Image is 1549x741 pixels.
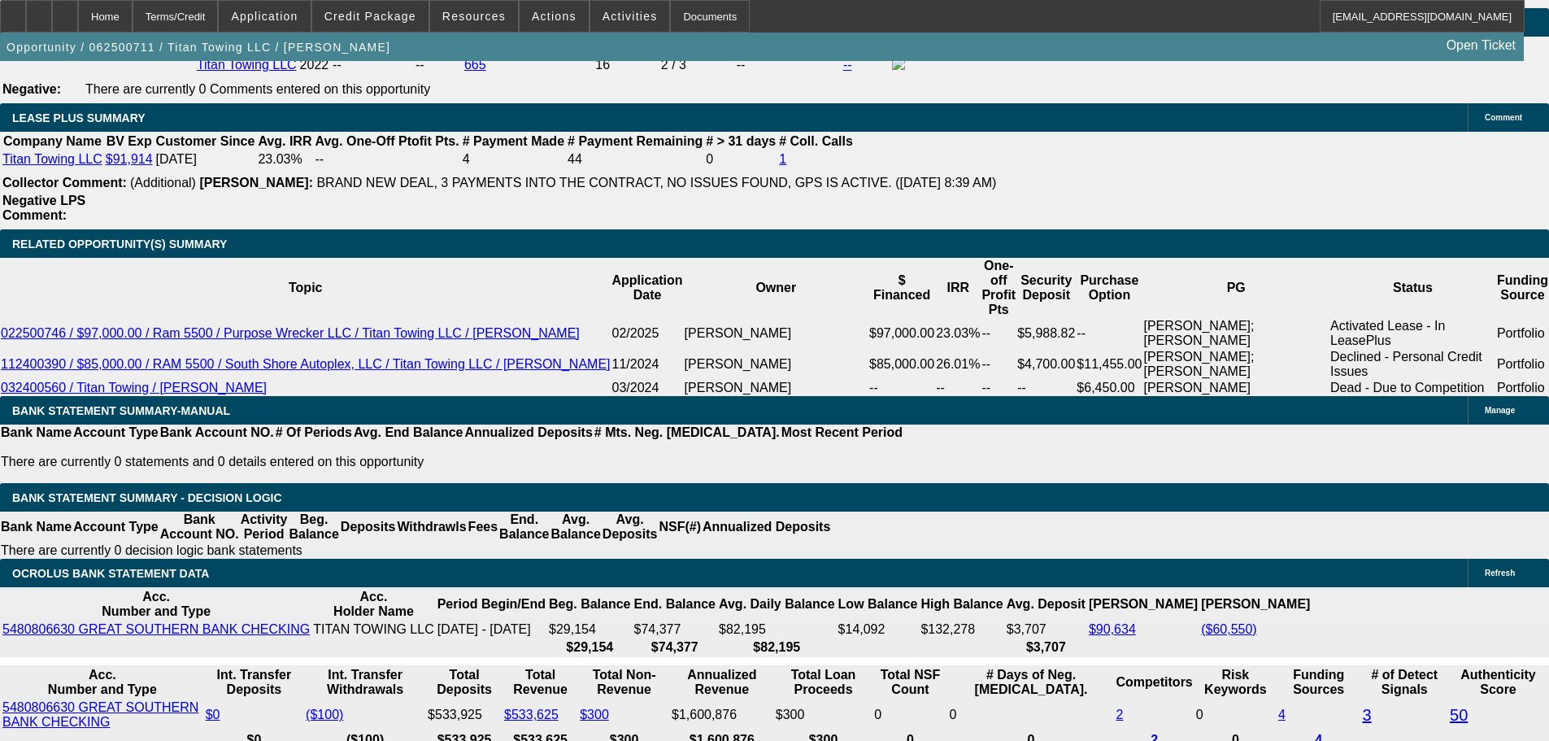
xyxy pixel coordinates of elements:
[1278,708,1286,721] a: 4
[658,512,702,543] th: NSF(#)
[579,667,669,698] th: Total Non-Revenue
[206,708,220,721] a: $0
[590,1,670,32] button: Activities
[3,134,102,148] b: Company Name
[1142,380,1329,396] td: [PERSON_NAME]
[316,176,996,190] span: BRAND NEW DEAL, 3 PAYMENTS INTO THE CONTRACT, NO ISSUES FOUND, GPS IS ACTIVE. ([DATE] 8:39 AM)
[633,621,716,638] td: $74,377
[463,425,593,441] th: Annualized Deposits
[1089,622,1136,636] a: $90,634
[520,1,589,32] button: Actions
[396,512,467,543] th: Withdrawls
[568,134,703,148] b: # Payment Remaining
[779,134,853,148] b: # Coll. Calls
[324,10,416,23] span: Credit Package
[949,667,1114,698] th: # Days of Neg. [MEDICAL_DATA].
[1277,667,1360,698] th: Funding Sources
[130,176,196,190] span: (Additional)
[1006,589,1086,620] th: Avg. Deposit
[462,151,565,168] td: 4
[633,589,716,620] th: End. Balance
[258,134,311,148] b: Avg. IRR
[1,381,267,394] a: 032400560 / Titan Towing / [PERSON_NAME]
[2,589,311,620] th: Acc. Number and Type
[706,134,776,148] b: # > 31 days
[1076,349,1142,380] td: $11,455.00
[12,491,282,504] span: Bank Statement Summary - Decision Logic
[633,639,716,656] th: $74,377
[1006,621,1086,638] td: $3,707
[981,349,1016,380] td: --
[107,134,152,148] b: BV Exp
[2,82,61,96] b: Negative:
[1449,667,1547,698] th: Authenticity Score
[240,512,289,543] th: Activity Period
[981,258,1016,318] th: One-off Profit Pts
[340,512,397,543] th: Deposits
[684,349,868,380] td: [PERSON_NAME]
[736,56,841,74] td: --
[12,404,230,417] span: BANK STATEMENT SUMMARY-MANUAL
[843,58,852,72] a: --
[779,152,786,166] a: 1
[1329,318,1496,349] td: Activated Lease - In LeasePlus
[775,667,872,698] th: Total Loan Proceeds
[1,326,580,340] a: 022500746 / $97,000.00 / Ram 5500 / Purpose Wrecker LLC / Titan Towing LLC / [PERSON_NAME]
[550,512,601,543] th: Avg. Balance
[156,134,255,148] b: Customer Since
[920,621,1003,638] td: $132,278
[415,56,462,74] td: --
[838,621,919,638] td: $14,092
[312,621,434,638] td: TITAN TOWING LLC
[868,380,935,396] td: --
[548,621,631,638] td: $29,154
[532,10,577,23] span: Actions
[427,700,502,730] td: $533,925
[611,318,684,349] td: 02/2025
[463,134,564,148] b: # Payment Made
[1200,589,1311,620] th: [PERSON_NAME]
[2,622,310,636] a: 5480806630 GREAT SOUTHERN BANK CHECKING
[442,10,506,23] span: Resources
[1,455,903,469] p: There are currently 0 statements and 0 details entered on this opportunity
[1362,667,1448,698] th: # of Detect Signals
[468,512,498,543] th: Fees
[219,1,310,32] button: Application
[1016,318,1076,349] td: $5,988.82
[1142,349,1329,380] td: [PERSON_NAME]; [PERSON_NAME]
[935,318,981,349] td: 23.03%
[12,111,146,124] span: LEASE PLUS SUMMARY
[437,589,546,620] th: Period Begin/End
[1496,380,1549,396] td: Portfolio
[838,589,919,620] th: Low Balance
[231,10,298,23] span: Application
[981,318,1016,349] td: --
[602,512,659,543] th: Avg. Deposits
[611,380,684,396] td: 03/2024
[1,357,611,371] a: 112400390 / $85,000.00 / RAM 5500 / South Shore Autoplex, LLC / Titan Towing LLC / [PERSON_NAME]
[1329,349,1496,380] td: Declined - Personal Credit Issues
[603,10,658,23] span: Activities
[672,708,772,722] div: $1,600,876
[2,667,203,698] th: Acc. Number and Type
[275,425,353,441] th: # Of Periods
[155,151,256,168] td: [DATE]
[1076,380,1142,396] td: $6,450.00
[935,258,981,318] th: IRR
[288,512,339,543] th: Beg. Balance
[1496,258,1549,318] th: Funding Source
[684,380,868,396] td: [PERSON_NAME]
[611,349,684,380] td: 11/2024
[503,667,577,698] th: Total Revenue
[718,639,836,656] th: $82,195
[1076,258,1142,318] th: Purchase Option
[1201,622,1257,636] a: ($60,550)
[1016,349,1076,380] td: $4,700.00
[2,176,127,190] b: Collector Comment:
[1195,667,1276,698] th: Risk Keywords
[661,58,733,72] div: 2 / 3
[1016,258,1076,318] th: Security Deposit
[315,134,459,148] b: Avg. One-Off Ptofit Pts.
[314,151,459,168] td: --
[159,425,275,441] th: Bank Account NO.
